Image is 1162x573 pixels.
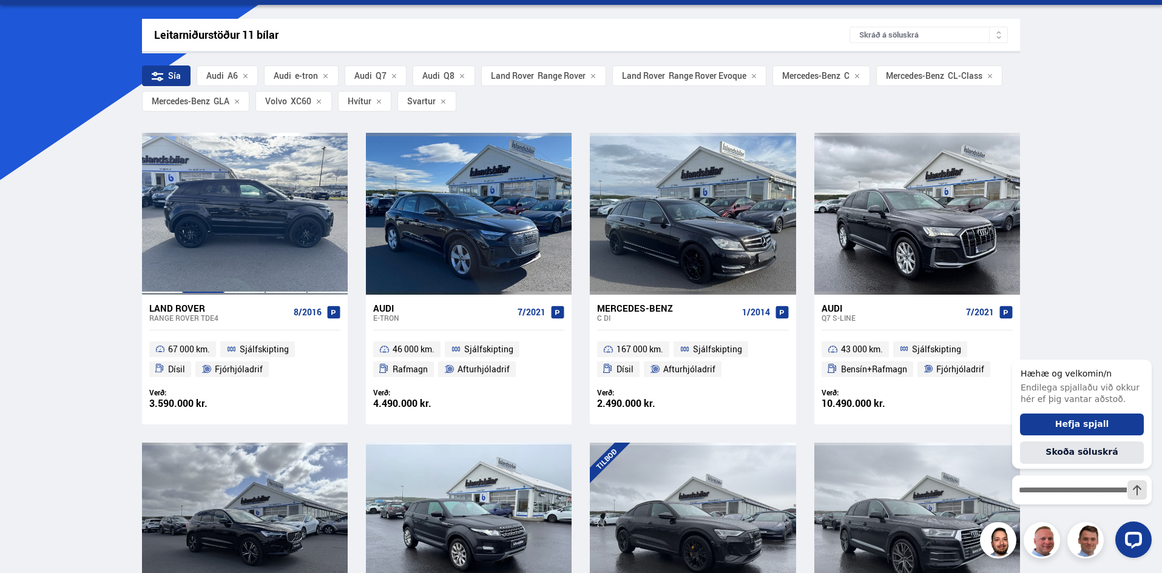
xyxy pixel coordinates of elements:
[491,71,586,81] span: Range Rover
[294,307,322,317] span: 8/2016
[464,342,513,357] span: Sjálfskipting
[822,398,917,409] div: 10.490.000 kr.
[841,342,883,357] span: 43 000 km.
[142,295,348,424] a: Land Rover Range Rover TDE4 8/2016 67 000 km. Sjálfskipting Dísil Fjórhjóladrif Verð: 3.590.000 kr.
[354,71,372,81] div: Audi
[407,96,436,106] span: Svartur
[149,398,245,409] div: 3.590.000 kr.
[491,71,534,81] div: Land Rover
[154,28,850,41] div: Leitarniðurstöður 11 bílar
[886,71,944,81] div: Mercedes-Benz
[149,303,289,313] div: Land Rover
[274,71,318,81] span: e-tron
[152,96,229,106] span: GLA
[206,71,224,81] div: Audi
[597,398,693,409] div: 2.490.000 kr.
[822,313,961,322] div: Q7 S-LINE
[912,342,961,357] span: Sjálfskipting
[149,313,289,322] div: Range Rover TDE4
[142,65,191,86] div: Sía
[373,313,513,322] div: e-tron
[622,71,665,81] div: Land Rover
[168,362,185,377] span: Dísil
[590,295,795,424] a: Mercedes-Benz C DI 1/2014 167 000 km. Sjálfskipting Dísil Afturhjóladrif Verð: 2.490.000 kr.
[422,71,454,81] span: Q8
[393,362,428,377] span: Rafmagn
[886,71,982,81] span: CL-Class
[215,362,263,377] span: Fjórhjóladrif
[518,307,546,317] span: 7/2021
[265,96,287,106] div: Volvo
[458,362,510,377] span: Afturhjóladrif
[597,313,737,322] div: C DI
[822,303,961,313] div: Audi
[622,71,746,81] span: Range Rover Evoque
[422,71,440,81] div: Audi
[782,71,840,81] div: Mercedes-Benz
[274,71,291,81] div: Audi
[663,362,715,377] span: Afturhjóladrif
[373,303,513,313] div: Audi
[693,342,742,357] span: Sjálfskipting
[814,295,1020,424] a: Audi Q7 S-LINE 7/2021 43 000 km. Sjálfskipting Bensín+Rafmagn Fjórhjóladrif Verð: 10.490.000 kr.
[822,388,917,397] div: Verð:
[982,524,1018,560] img: nhp88E3Fdnt1Opn2.png
[616,342,663,357] span: 167 000 km.
[168,342,210,357] span: 67 000 km.
[966,307,994,317] span: 7/2021
[149,388,245,397] div: Verð:
[354,71,387,81] span: Q7
[206,71,238,81] span: A6
[265,96,311,106] span: XC60
[366,295,572,424] a: Audi e-tron 7/2021 46 000 km. Sjálfskipting Rafmagn Afturhjóladrif Verð: 4.490.000 kr.
[597,388,693,397] div: Verð:
[841,362,907,377] span: Bensín+Rafmagn
[240,342,289,357] span: Sjálfskipting
[742,307,770,317] span: 1/2014
[782,71,850,81] span: C
[393,342,434,357] span: 46 000 km.
[616,362,633,377] span: Dísil
[597,303,737,313] div: Mercedes-Benz
[152,96,210,106] div: Mercedes-Benz
[348,96,371,106] span: Hvítur
[936,362,984,377] span: Fjórhjóladrif
[373,388,469,397] div: Verð:
[373,398,469,409] div: 4.490.000 kr.
[850,27,1008,43] div: Skráð á söluskrá
[1002,337,1157,568] iframe: LiveChat chat widget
